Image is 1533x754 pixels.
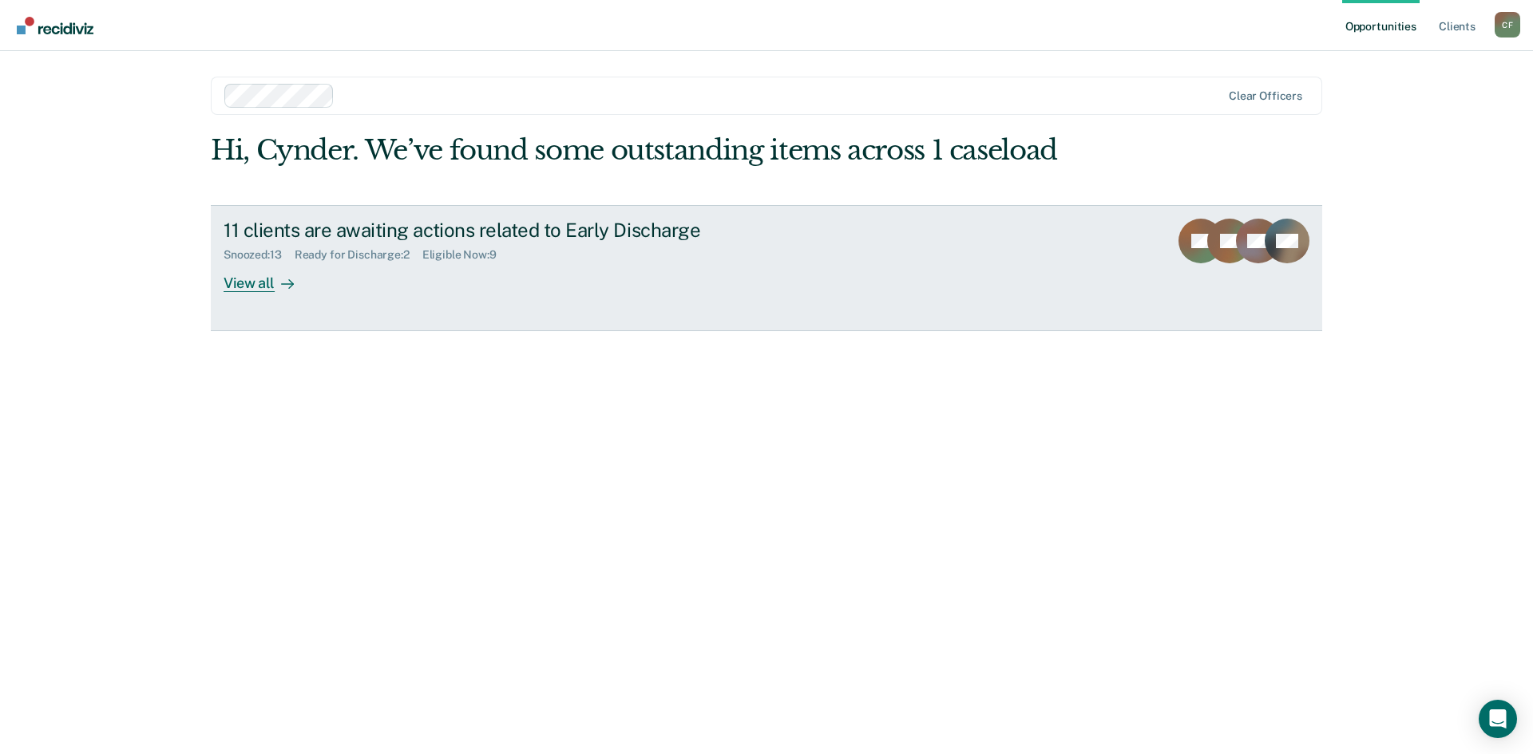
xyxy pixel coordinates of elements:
[422,248,509,262] div: Eligible Now : 9
[1495,12,1520,38] div: C F
[224,248,295,262] div: Snoozed : 13
[211,205,1322,331] a: 11 clients are awaiting actions related to Early DischargeSnoozed:13Ready for Discharge:2Eligible...
[17,17,93,34] img: Recidiviz
[1495,12,1520,38] button: Profile dropdown button
[224,219,784,242] div: 11 clients are awaiting actions related to Early Discharge
[211,134,1100,167] div: Hi, Cynder. We’ve found some outstanding items across 1 caseload
[295,248,422,262] div: Ready for Discharge : 2
[1479,700,1517,738] div: Open Intercom Messenger
[1229,89,1302,103] div: Clear officers
[224,261,313,292] div: View all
